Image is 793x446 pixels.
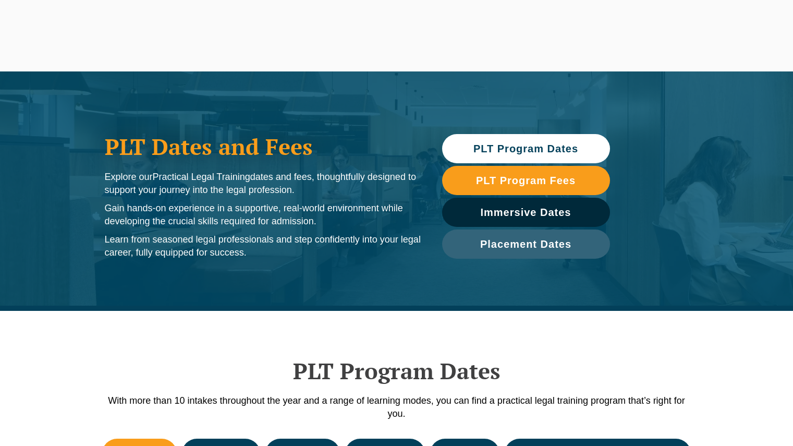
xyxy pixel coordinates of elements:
span: PLT Program Dates [473,143,578,154]
span: Practical Legal Training [153,172,250,182]
h1: PLT Dates and Fees [105,134,421,160]
p: Learn from seasoned legal professionals and step confidently into your legal career, fully equipp... [105,233,421,259]
p: Gain hands-on experience in a supportive, real-world environment while developing the crucial ski... [105,202,421,228]
h2: PLT Program Dates [100,358,694,384]
p: With more than 10 intakes throughout the year and a range of learning modes, you can find a pract... [100,394,694,420]
a: Immersive Dates [442,198,610,227]
p: Explore our dates and fees, thoughtfully designed to support your journey into the legal profession. [105,171,421,197]
span: Immersive Dates [481,207,571,218]
span: Placement Dates [480,239,571,249]
a: Placement Dates [442,230,610,259]
a: PLT Program Dates [442,134,610,163]
a: PLT Program Fees [442,166,610,195]
span: PLT Program Fees [476,175,576,186]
